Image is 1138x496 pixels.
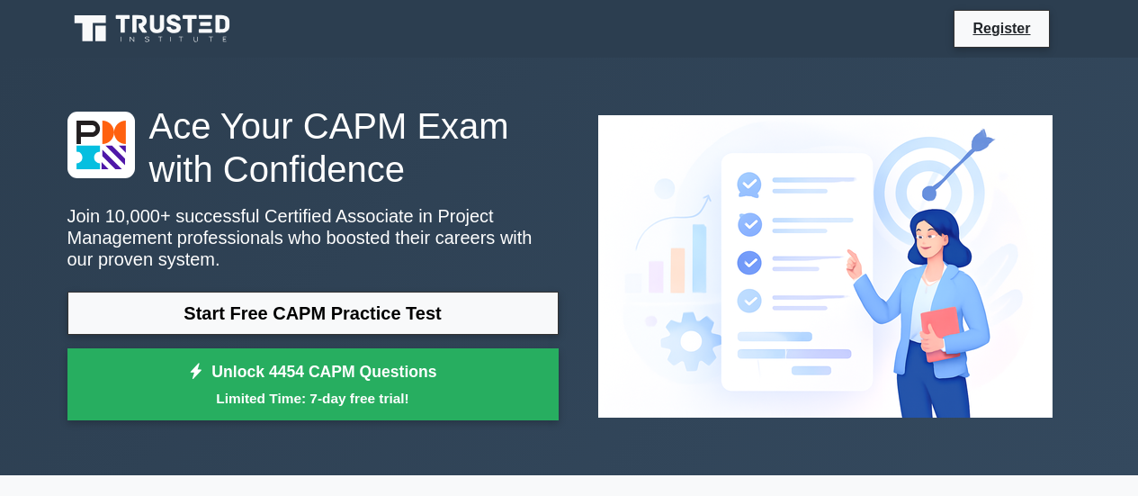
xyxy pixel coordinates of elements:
[962,17,1041,40] a: Register
[584,101,1067,432] img: Certified Associate in Project Management Preview
[67,205,559,270] p: Join 10,000+ successful Certified Associate in Project Management professionals who boosted their...
[90,388,536,409] small: Limited Time: 7-day free trial!
[67,292,559,335] a: Start Free CAPM Practice Test
[67,104,559,191] h1: Ace Your CAPM Exam with Confidence
[67,348,559,420] a: Unlock 4454 CAPM QuestionsLimited Time: 7-day free trial!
